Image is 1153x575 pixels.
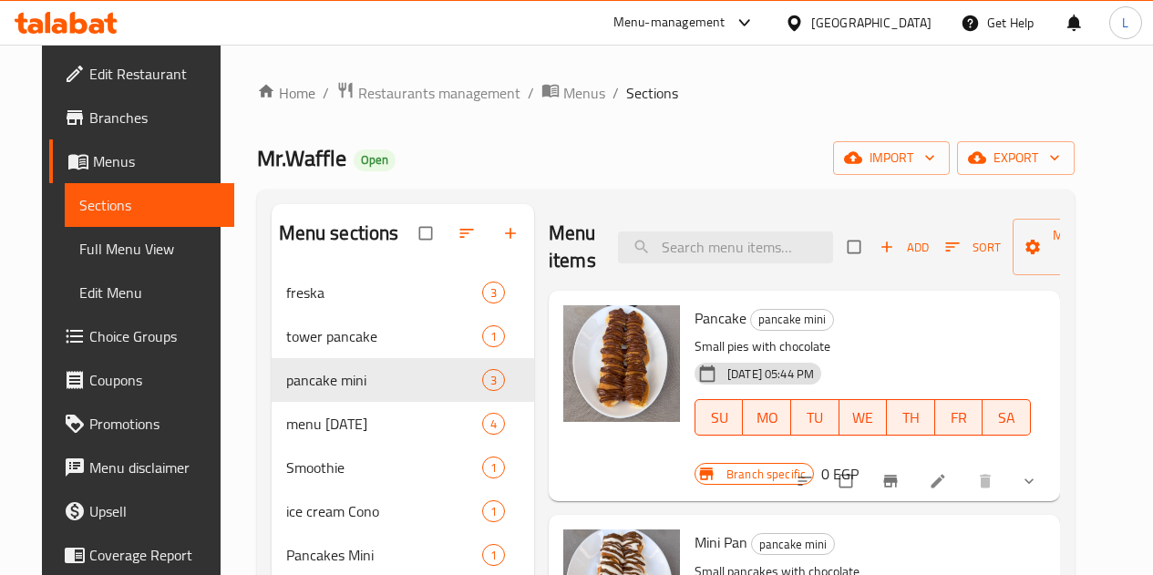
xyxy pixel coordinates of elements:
button: import [833,141,950,175]
div: Smoothie [286,457,482,478]
div: Smoothie1 [272,446,534,489]
span: Coupons [89,369,220,391]
div: items [482,282,505,303]
span: Manage items [1027,224,1127,270]
span: tower pancake [286,325,482,347]
button: TU [791,399,839,436]
span: Promotions [89,413,220,435]
a: Menus [49,139,234,183]
span: Sort items [933,233,1013,262]
button: SA [983,399,1031,436]
button: delete [965,461,1009,501]
span: Menus [93,150,220,172]
a: Branches [49,96,234,139]
button: MO [743,399,791,436]
a: Coupons [49,358,234,402]
button: Sort [941,233,1005,262]
div: menu [DATE]4 [272,402,534,446]
h2: Menu sections [279,220,399,247]
div: Open [354,149,396,171]
h2: Menu items [549,220,596,274]
div: items [482,544,505,566]
span: Pancakes Mini [286,544,482,566]
span: Open [354,152,396,168]
span: 1 [483,547,504,564]
button: TH [887,399,935,436]
span: Branches [89,107,220,128]
div: items [482,369,505,391]
span: Full Menu View [79,238,220,260]
a: Promotions [49,402,234,446]
a: Home [257,82,315,104]
a: Menu disclaimer [49,446,234,489]
span: Add item [875,233,933,262]
span: Sections [626,82,678,104]
span: Pancake [695,304,746,332]
input: search [618,231,833,263]
button: Add section [490,213,534,253]
button: export [957,141,1075,175]
a: Sections [65,183,234,227]
span: Coverage Report [89,544,220,566]
a: Edit Menu [65,271,234,314]
div: items [482,413,505,435]
span: freska [286,282,482,303]
span: WE [847,405,880,431]
div: freska3 [272,271,534,314]
div: ice cream Cono1 [272,489,534,533]
li: / [528,82,534,104]
div: items [482,325,505,347]
div: items [482,457,505,478]
span: pancake mini [751,309,833,330]
span: export [972,147,1060,169]
span: 4 [483,416,504,433]
span: Choice Groups [89,325,220,347]
span: L [1122,13,1128,33]
span: [DATE] 05:44 PM [720,365,821,383]
span: SA [990,405,1024,431]
span: 3 [483,372,504,389]
span: Edit Restaurant [89,63,220,85]
span: Branch specific [719,466,813,483]
span: Menus [563,82,605,104]
span: Select all sections [408,216,447,251]
span: Sections [79,194,220,216]
span: pancake mini [752,534,834,555]
span: TU [798,405,832,431]
span: Mr.Waffle [257,138,346,179]
span: Menu disclaimer [89,457,220,478]
a: Edit Restaurant [49,52,234,96]
div: pancake mini [751,533,835,555]
a: Edit menu item [929,472,951,490]
img: Pancake [563,305,680,422]
button: WE [839,399,888,436]
button: sort-choices [785,461,829,501]
span: Restaurants management [358,82,520,104]
div: menu Ramadan [286,413,482,435]
div: items [482,500,505,522]
a: Full Menu View [65,227,234,271]
a: Restaurants management [336,81,520,105]
button: Branch-specific-item [870,461,914,501]
span: MO [750,405,784,431]
p: Small pies with chocolate [695,335,1031,358]
span: 1 [483,328,504,345]
span: menu [DATE] [286,413,482,435]
span: Sort [945,237,1001,258]
span: import [848,147,935,169]
span: Upsell [89,500,220,522]
div: tower pancake1 [272,314,534,358]
button: SU [695,399,743,436]
span: Select section [837,230,875,264]
span: Sort sections [447,213,490,253]
div: pancake mini [750,309,834,331]
span: pancake mini [286,369,482,391]
span: ice cream Cono [286,500,482,522]
span: 1 [483,503,504,520]
span: SU [703,405,736,431]
div: [GEOGRAPHIC_DATA] [811,13,932,33]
